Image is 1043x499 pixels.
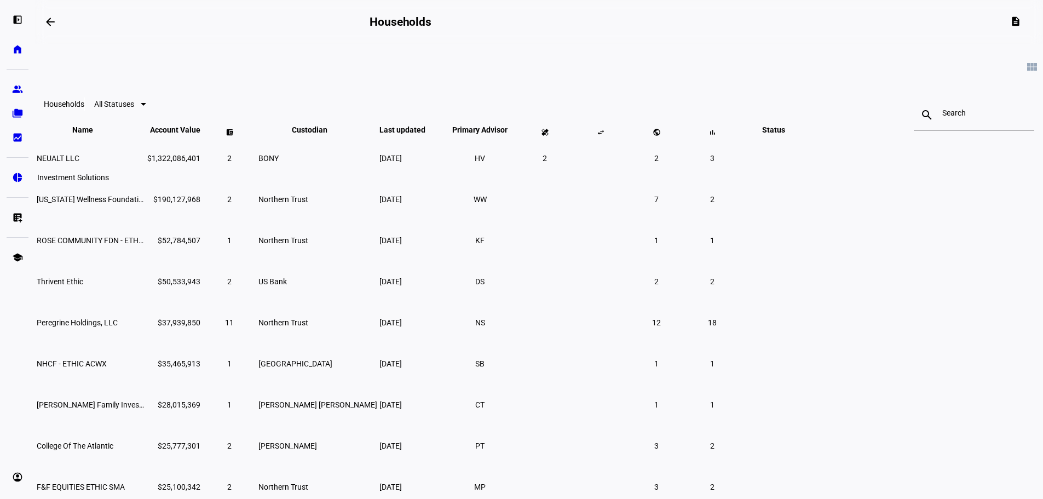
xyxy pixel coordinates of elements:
[147,261,201,301] td: $50,533,943
[444,125,516,134] span: Primary Advisor
[227,483,232,491] span: 2
[147,138,201,178] td: $1,322,086,401
[227,154,232,163] span: 2
[379,359,402,368] span: [DATE]
[710,441,714,450] span: 2
[379,277,402,286] span: [DATE]
[710,277,714,286] span: 2
[37,359,107,368] span: NHCF - ETHIC ACWX
[12,472,23,483] eth-mat-symbol: account_circle
[37,483,125,491] span: F&F EQUITIES ETHIC SMA
[12,84,23,95] eth-mat-symbol: group
[379,400,402,409] span: [DATE]
[470,313,490,332] li: NS
[227,359,232,368] span: 1
[12,252,23,263] eth-mat-symbol: school
[37,236,146,245] span: ROSE COMMUNITY FDN - ETHIC
[370,15,431,28] h2: Households
[654,400,659,409] span: 1
[37,195,147,204] span: California Wellness Foundation
[914,108,940,122] mat-icon: search
[654,483,659,491] span: 3
[258,154,279,163] span: BONY
[12,212,23,223] eth-mat-symbol: list_alt_add
[7,127,28,148] a: bid_landscape
[654,154,659,163] span: 2
[470,272,490,291] li: DS
[258,195,308,204] span: Northern Trust
[37,154,79,163] span: NEUALT LLC
[227,400,232,409] span: 1
[1010,16,1021,27] mat-icon: description
[44,100,84,108] eth-data-table-title: Households
[7,78,28,100] a: group
[292,125,344,134] span: Custodian
[1025,60,1039,73] mat-icon: view_module
[710,154,714,163] span: 3
[44,15,57,28] mat-icon: arrow_backwards
[12,14,23,25] eth-mat-symbol: left_panel_open
[654,441,659,450] span: 3
[227,195,232,204] span: 2
[7,102,28,124] a: folder_copy
[379,483,402,491] span: [DATE]
[147,426,201,466] td: $25,777,301
[379,154,402,163] span: [DATE]
[470,354,490,374] li: SB
[150,125,200,134] span: Account Value
[942,108,1006,117] input: Search
[258,318,308,327] span: Northern Trust
[654,359,659,368] span: 1
[227,236,232,245] span: 1
[147,220,201,260] td: $52,784,507
[379,236,402,245] span: [DATE]
[12,172,23,183] eth-mat-symbol: pie_chart
[543,154,547,163] span: 2
[470,395,490,415] li: CT
[258,441,317,450] span: [PERSON_NAME]
[710,483,714,491] span: 2
[7,167,28,188] a: pie_chart
[258,277,287,286] span: US Bank
[72,125,110,134] span: Name
[258,400,377,409] span: [PERSON_NAME] [PERSON_NAME]
[379,195,402,204] span: [DATE]
[258,483,308,491] span: Northern Trust
[654,277,659,286] span: 2
[710,359,714,368] span: 1
[147,302,201,342] td: $37,939,850
[7,38,28,60] a: home
[225,318,234,327] span: 11
[379,318,402,327] span: [DATE]
[710,400,714,409] span: 1
[33,171,113,184] div: Investment Solutions
[470,190,490,209] li: WW
[258,359,332,368] span: [GEOGRAPHIC_DATA]
[37,400,182,409] span: Broz Family Investments (BFI)
[227,277,232,286] span: 2
[258,236,308,245] span: Northern Trust
[94,100,134,108] span: All Statuses
[654,195,659,204] span: 7
[147,179,201,219] td: $190,127,968
[12,108,23,119] eth-mat-symbol: folder_copy
[710,195,714,204] span: 2
[710,236,714,245] span: 1
[12,44,23,55] eth-mat-symbol: home
[708,318,717,327] span: 18
[470,148,490,168] li: HV
[147,385,201,425] td: $28,015,369
[379,125,442,134] span: Last updated
[754,125,793,134] span: Status
[227,441,232,450] span: 2
[37,318,118,327] span: Peregrine Holdings, LLC
[470,477,490,497] li: MP
[652,318,661,327] span: 12
[37,277,83,286] span: Thrivent Ethic
[470,436,490,456] li: PT
[379,441,402,450] span: [DATE]
[37,441,113,450] span: College Of The Atlantic
[147,343,201,383] td: $35,465,913
[654,236,659,245] span: 1
[12,132,23,143] eth-mat-symbol: bid_landscape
